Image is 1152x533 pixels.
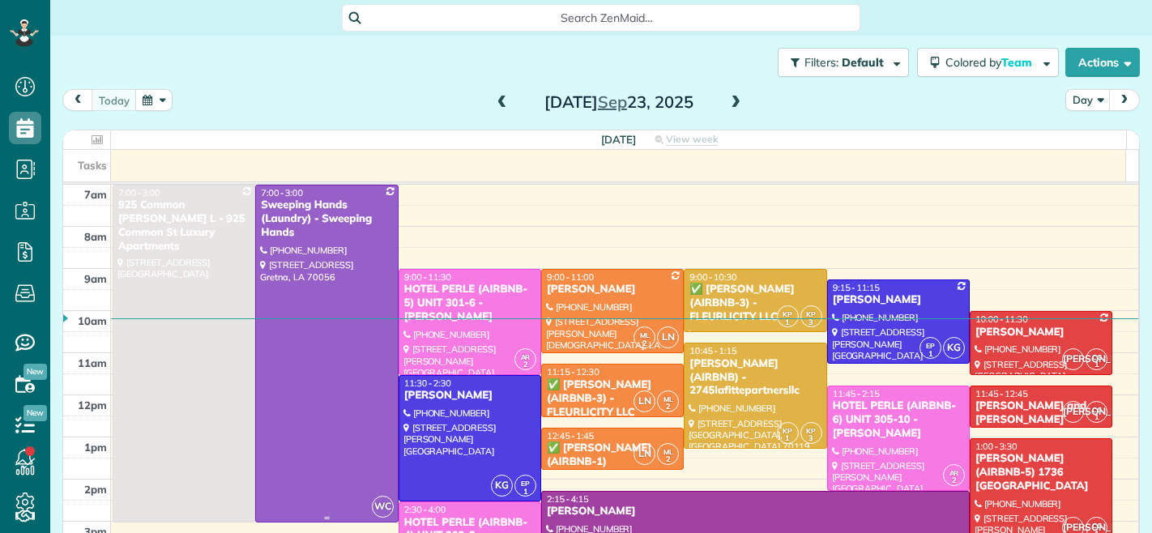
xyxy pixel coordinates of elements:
[770,48,909,77] a: Filters: Default
[926,341,935,350] span: EP
[547,366,599,377] span: 11:15 - 12:30
[1065,48,1140,77] button: Actions
[78,314,107,327] span: 10am
[1062,348,1084,370] span: [PERSON_NAME]
[975,452,1107,493] div: [PERSON_NAME] (AIRBNB-5) 1736 [GEOGRAPHIC_DATA]
[260,198,393,240] div: Sweeping Hands (Laundry) - Sweeping Hands
[521,352,531,361] span: AR
[1092,352,1102,361] span: CG
[118,187,160,198] span: 7:00 - 3:00
[84,272,107,285] span: 9am
[601,133,636,146] span: [DATE]
[806,426,816,435] span: KP
[689,271,736,283] span: 9:00 - 10:30
[658,452,678,467] small: 2
[546,378,679,420] div: ✅ [PERSON_NAME] (AIRBNB-3) - FLEURLICITY LLC
[783,309,792,318] span: KP
[84,483,107,496] span: 2pm
[640,330,650,339] span: ML
[663,447,673,456] span: ML
[1109,89,1140,111] button: next
[658,399,678,415] small: 2
[404,271,451,283] span: 9:00 - 11:30
[78,399,107,411] span: 12pm
[1092,405,1102,414] span: CG
[518,93,720,111] h2: [DATE] 23, 2025
[975,399,1107,441] div: [PERSON_NAME] and [PERSON_NAME] (AirBNB-2)
[515,357,535,373] small: 2
[634,443,655,465] span: LN
[1062,401,1084,423] span: [PERSON_NAME]
[778,431,798,446] small: 1
[1065,89,1111,111] button: Day
[666,133,718,146] span: View week
[975,326,1107,339] div: [PERSON_NAME]
[546,505,965,518] div: [PERSON_NAME]
[689,283,821,324] div: ✅ [PERSON_NAME] (AIRBNB-3) - FLEURLICITY LLC
[261,187,303,198] span: 7:00 - 3:00
[546,283,679,296] div: [PERSON_NAME]
[404,377,451,389] span: 11:30 - 2:30
[804,55,838,70] span: Filters:
[801,315,821,330] small: 3
[833,388,880,399] span: 11:45 - 2:15
[92,89,137,111] button: today
[515,484,535,500] small: 1
[975,441,1018,452] span: 1:00 - 3:30
[634,390,655,412] span: LN
[403,283,536,324] div: HOTEL PERLE (AIRBNB-5) UNIT 301-6 - [PERSON_NAME]
[1086,357,1107,373] small: 1
[778,48,909,77] button: Filters: Default
[403,389,536,403] div: [PERSON_NAME]
[491,475,513,497] span: KG
[833,282,880,293] span: 9:15 - 11:15
[689,357,821,399] div: [PERSON_NAME] (AIRBNB) - 2745lafittepartnersllc
[598,92,627,112] span: Sep
[917,48,1059,77] button: Colored byTeam
[842,55,885,70] span: Default
[521,479,530,488] span: EP
[23,364,47,380] span: New
[547,271,594,283] span: 9:00 - 11:00
[1092,521,1102,530] span: CG
[806,309,816,318] span: KP
[23,405,47,421] span: New
[62,89,93,111] button: prev
[663,394,673,403] span: ML
[78,356,107,369] span: 11am
[78,159,107,172] span: Tasks
[547,493,589,505] span: 2:15 - 4:15
[1001,55,1035,70] span: Team
[920,347,941,362] small: 1
[945,55,1038,70] span: Colored by
[801,431,821,446] small: 3
[783,426,792,435] span: KP
[84,441,107,454] span: 1pm
[778,315,798,330] small: 1
[404,504,446,515] span: 2:30 - 4:00
[657,326,679,348] span: LN
[943,337,965,359] span: KG
[84,188,107,201] span: 7am
[117,198,250,254] div: 925 Common [PERSON_NAME] L - 925 Common St Luxury Apartments
[975,313,1028,325] span: 10:00 - 11:30
[832,293,965,307] div: [PERSON_NAME]
[372,496,394,518] span: WC
[547,430,594,441] span: 12:45 - 1:45
[944,473,964,488] small: 2
[84,230,107,243] span: 8am
[949,468,959,477] span: AR
[832,399,965,441] div: HOTEL PERLE (AIRBNB-6) UNIT 305-10 - [PERSON_NAME]
[546,441,679,497] div: ✅ [PERSON_NAME] (AIRBNB-1) [PERSON_NAME] ST. - FLEURLICITY LLC
[689,345,736,356] span: 10:45 - 1:15
[1086,410,1107,425] small: 1
[634,336,655,352] small: 2
[975,388,1028,399] span: 11:45 - 12:45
